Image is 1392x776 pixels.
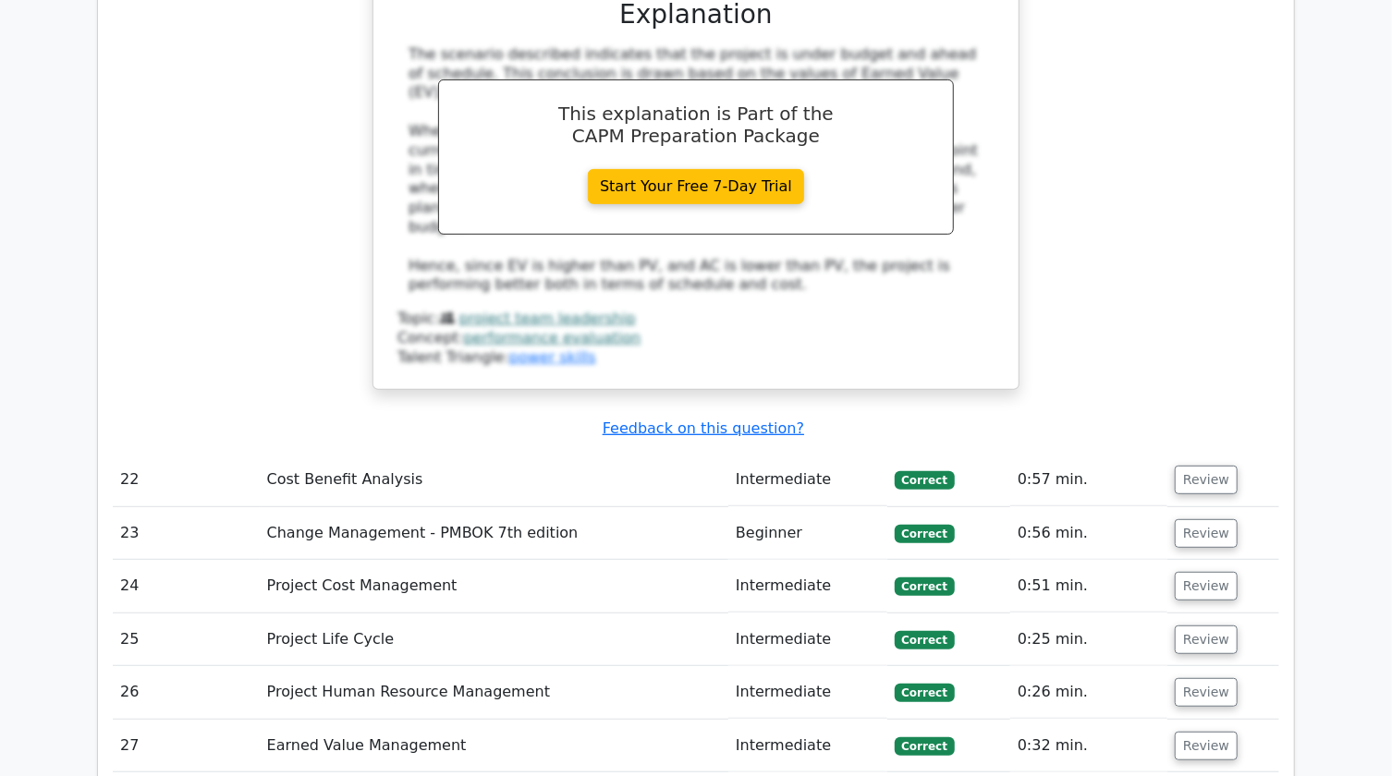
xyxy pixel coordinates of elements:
[397,309,995,367] div: Talent Triangle:
[260,613,728,666] td: Project Life Cycle
[895,631,955,649] span: Correct
[113,507,260,560] td: 23
[260,507,728,560] td: Change Management - PMBOK 7th edition
[113,666,260,719] td: 26
[1010,507,1167,560] td: 0:56 min.
[509,348,596,366] a: power skills
[397,309,995,329] div: Topic:
[459,309,636,327] a: project team leadership
[1175,519,1238,548] button: Review
[895,684,955,702] span: Correct
[728,560,886,612] td: Intermediate
[260,560,728,612] td: Project Cost Management
[895,525,955,543] span: Correct
[113,560,260,612] td: 24
[113,720,260,772] td: 27
[1010,666,1167,719] td: 0:26 min.
[728,666,886,719] td: Intermediate
[895,577,955,596] span: Correct
[1175,466,1238,494] button: Review
[588,169,804,204] a: Start Your Free 7-Day Trial
[113,613,260,666] td: 25
[728,507,886,560] td: Beginner
[260,666,728,719] td: Project Human Resource Management
[1175,732,1238,760] button: Review
[260,720,728,772] td: Earned Value Management
[1175,572,1238,600] button: Review
[1010,613,1167,666] td: 0:25 min.
[1010,720,1167,772] td: 0:32 min.
[1175,625,1238,654] button: Review
[728,720,886,772] td: Intermediate
[397,329,995,348] div: Concept:
[603,419,804,437] a: Feedback on this question?
[409,45,983,295] div: The scenario described indicates that the project is under budget and ahead of schedule. This con...
[895,737,955,756] span: Correct
[1010,560,1167,612] td: 0:51 min.
[1010,454,1167,506] td: 0:57 min.
[895,471,955,490] span: Correct
[728,613,886,666] td: Intermediate
[113,454,260,506] td: 22
[464,329,641,346] a: performance evaluation
[1175,678,1238,707] button: Review
[728,454,886,506] td: Intermediate
[260,454,728,506] td: Cost Benefit Analysis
